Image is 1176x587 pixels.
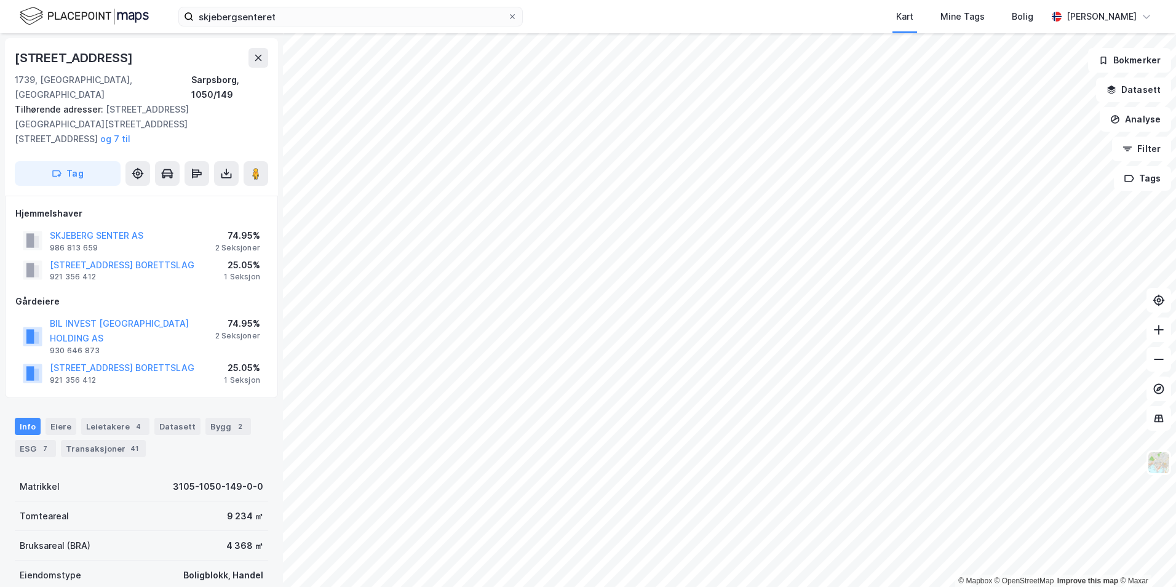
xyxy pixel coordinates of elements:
div: 4 368 ㎡ [226,538,263,553]
span: Tilhørende adresser: [15,104,106,114]
div: 9 234 ㎡ [227,509,263,524]
div: 74.95% [215,316,260,331]
button: Filter [1112,137,1171,161]
button: Tags [1114,166,1171,191]
div: Info [15,418,41,435]
div: 7 [39,442,51,455]
button: Analyse [1100,107,1171,132]
div: Leietakere [81,418,149,435]
div: 25.05% [224,258,260,273]
div: [STREET_ADDRESS] [15,48,135,68]
button: Bokmerker [1088,48,1171,73]
div: Transaksjoner [61,440,146,457]
img: Z [1147,451,1170,474]
div: 2 Seksjoner [215,243,260,253]
div: Bygg [205,418,251,435]
img: logo.f888ab2527a4732fd821a326f86c7f29.svg [20,6,149,27]
div: Datasett [154,418,201,435]
div: 74.95% [215,228,260,243]
div: Tomteareal [20,509,69,524]
div: 25.05% [224,361,260,375]
div: 4 [132,420,145,433]
div: ESG [15,440,56,457]
div: Eiere [46,418,76,435]
div: Gårdeiere [15,294,268,309]
div: Hjemmelshaver [15,206,268,221]
div: 930 646 873 [50,346,100,356]
div: 986 813 659 [50,243,98,253]
div: Sarpsborg, 1050/149 [191,73,268,102]
div: Boligblokk, Handel [183,568,263,583]
a: Mapbox [958,577,992,585]
div: 1 Seksjon [224,272,260,282]
a: Improve this map [1057,577,1118,585]
div: 1739, [GEOGRAPHIC_DATA], [GEOGRAPHIC_DATA] [15,73,191,102]
div: 2 [234,420,246,433]
input: Søk på adresse, matrikkel, gårdeiere, leietakere eller personer [194,7,507,26]
div: 2 Seksjoner [215,331,260,341]
div: Eiendomstype [20,568,81,583]
div: 3105-1050-149-0-0 [173,479,263,494]
div: Mine Tags [940,9,985,24]
div: Bruksareal (BRA) [20,538,90,553]
div: Kart [896,9,913,24]
div: Matrikkel [20,479,60,494]
div: Bolig [1012,9,1033,24]
button: Datasett [1096,78,1171,102]
div: 1 Seksjon [224,375,260,385]
div: [PERSON_NAME] [1067,9,1137,24]
div: 41 [128,442,141,455]
div: 921 356 412 [50,272,96,282]
button: Tag [15,161,121,186]
div: 921 356 412 [50,375,96,385]
a: OpenStreetMap [995,577,1054,585]
iframe: Chat Widget [1114,528,1176,587]
div: [STREET_ADDRESS][GEOGRAPHIC_DATA][STREET_ADDRESS][STREET_ADDRESS] [15,102,258,146]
